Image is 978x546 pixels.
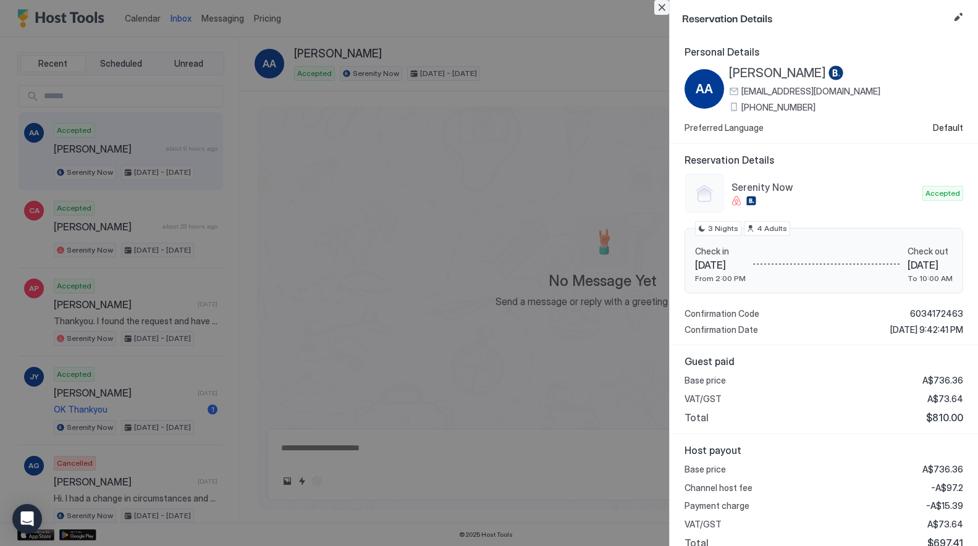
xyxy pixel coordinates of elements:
span: Confirmation Code [685,308,759,319]
span: A$73.64 [927,393,963,405]
span: -A$97.2 [931,482,963,493]
span: Serenity Now [731,181,917,193]
span: Accepted [925,188,960,199]
span: Channel host fee [685,482,752,493]
span: -A$15.39 [926,500,963,511]
button: Edit reservation [951,10,966,25]
span: [DATE] [695,259,746,271]
span: [DATE] 9:42:41 PM [890,324,963,335]
span: A$73.64 [927,519,963,530]
span: Base price [685,464,726,475]
span: Host payout [685,444,963,456]
span: VAT/GST [685,393,722,405]
span: [PHONE_NUMBER] [741,102,816,113]
span: Base price [685,375,726,386]
span: A$736.36 [922,464,963,475]
span: VAT/GST [685,519,722,530]
span: A$736.36 [922,375,963,386]
div: Open Intercom Messenger [12,504,42,534]
span: 4 Adults [757,223,787,234]
span: Check out [908,246,953,257]
span: Total [685,411,709,424]
span: To 10:00 AM [908,274,953,283]
span: Reservation Details [685,154,963,166]
span: Payment charge [685,500,749,511]
span: From 2:00 PM [695,274,746,283]
span: Preferred Language [685,122,764,133]
span: [PERSON_NAME] [729,65,826,81]
span: 6034172463 [910,308,963,319]
span: $810.00 [926,411,963,424]
span: Confirmation Date [685,324,758,335]
span: 3 Nights [708,223,738,234]
span: [EMAIL_ADDRESS][DOMAIN_NAME] [741,86,880,97]
span: Guest paid [685,355,963,367]
span: AA [696,80,713,98]
span: Reservation Details [682,10,948,25]
span: Personal Details [685,46,963,58]
span: Default [933,122,963,133]
span: [DATE] [908,259,953,271]
span: Check in [695,246,746,257]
